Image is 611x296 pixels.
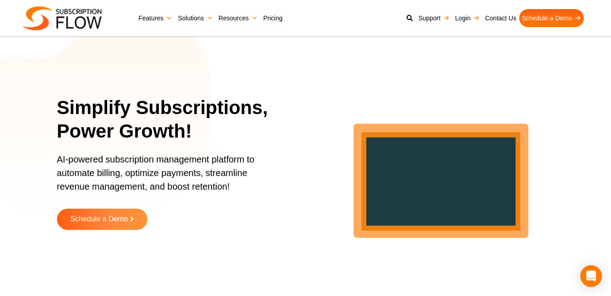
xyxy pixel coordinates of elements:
[519,9,584,27] a: Schedule a Demo
[57,96,282,143] h1: Simplify Subscriptions, Power Growth!
[136,9,175,27] a: Features
[216,9,261,27] a: Resources
[175,9,216,27] a: Solutions
[23,6,102,30] img: Subscriptionflow
[452,9,482,27] a: Login
[57,209,147,230] a: Schedule a Demo
[482,9,519,27] a: Contact Us
[57,153,271,202] p: AI-powered subscription management platform to automate billing, optimize payments, streamline re...
[416,9,452,27] a: Support
[261,9,285,27] a: Pricing
[70,215,128,223] span: Schedule a Demo
[580,265,602,287] div: Open Intercom Messenger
